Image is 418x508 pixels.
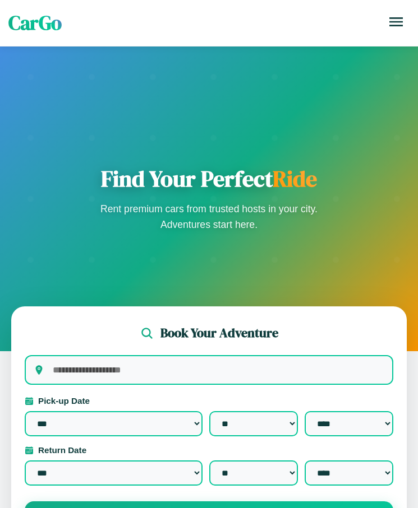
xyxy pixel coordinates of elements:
label: Pick-up Date [25,396,393,406]
p: Rent premium cars from trusted hosts in your city. Adventures start here. [97,201,321,232]
h1: Find Your Perfect [97,165,321,192]
span: Ride [273,164,317,194]
span: CarGo [8,10,62,36]
label: Return Date [25,445,393,455]
h2: Book Your Adventure [160,324,278,342]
